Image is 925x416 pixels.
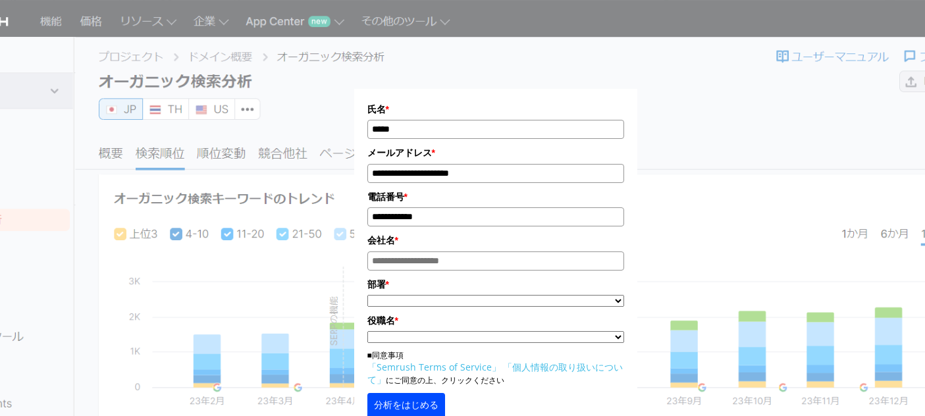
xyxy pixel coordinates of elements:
[367,102,624,117] label: 氏名
[367,190,624,204] label: 電話番号
[367,361,623,386] a: 「個人情報の取り扱いについて」
[367,145,624,160] label: メールアドレス
[367,233,624,247] label: 会社名
[367,361,501,373] a: 「Semrush Terms of Service」
[367,277,624,292] label: 部署
[367,313,624,328] label: 役職名
[367,350,624,386] p: ■同意事項 にご同意の上、クリックください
